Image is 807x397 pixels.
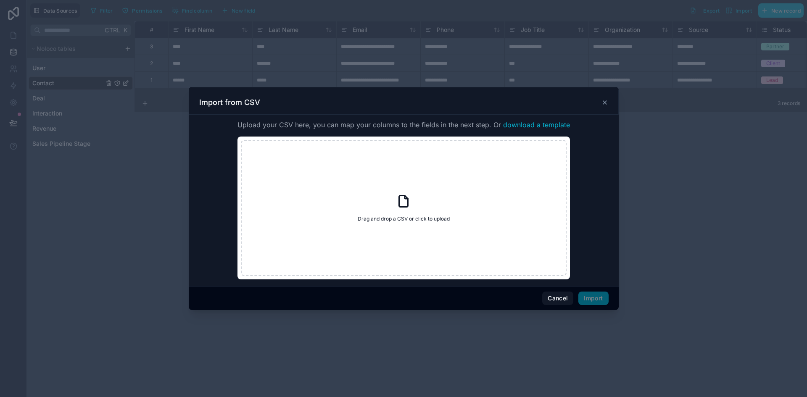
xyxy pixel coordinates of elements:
[237,120,570,130] span: Upload your CSV here, you can map your columns to the fields in the next step. Or
[503,120,570,130] button: download a template
[542,292,573,305] button: Cancel
[199,97,260,108] h3: Import from CSV
[358,216,450,222] span: Drag and drop a CSV or click to upload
